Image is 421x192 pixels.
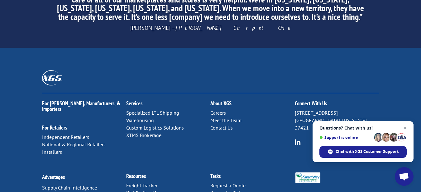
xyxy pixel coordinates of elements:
[42,70,62,85] img: XGS_Logos_ALL_2024_All_White
[319,146,407,158] div: Chat with XGS Customer Support
[295,172,321,183] img: Smartway_Logo
[42,185,97,191] a: Supply Chain Intelligence
[319,135,372,140] span: Support is online
[130,24,291,31] span: [PERSON_NAME] –
[42,134,89,140] a: Independent Retailers
[126,172,146,180] a: Resources
[42,173,65,181] a: Advantages
[175,24,291,31] em: [PERSON_NAME] Carpet One
[295,101,379,109] h2: Connect With Us
[126,117,154,123] a: Warehousing
[336,149,399,154] span: Chat with XGS Customer Support
[210,117,242,123] a: Meet the Team
[295,109,379,131] p: [STREET_ADDRESS] [GEOGRAPHIC_DATA], [US_STATE] 37421
[42,149,62,155] a: Installers
[126,132,161,138] a: XTMS Brokerage
[126,110,179,116] a: Specialized LTL Shipping
[42,141,106,148] a: National & Regional Retailers
[42,124,67,131] a: For Retailers
[401,124,409,132] span: Close chat
[126,125,184,131] a: Custom Logistics Solutions
[126,182,157,189] a: Freight Tracker
[395,167,414,186] div: Open chat
[42,100,120,112] a: For [PERSON_NAME], Manufacturers, & Importers
[126,100,142,107] a: Services
[210,182,246,189] a: Request a Quote
[210,125,233,131] a: Contact Us
[210,100,232,107] a: About XGS
[210,173,294,182] h2: Tasks
[295,139,301,145] img: group-6
[319,126,407,130] span: Questions? Chat with us!
[210,110,226,116] a: Careers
